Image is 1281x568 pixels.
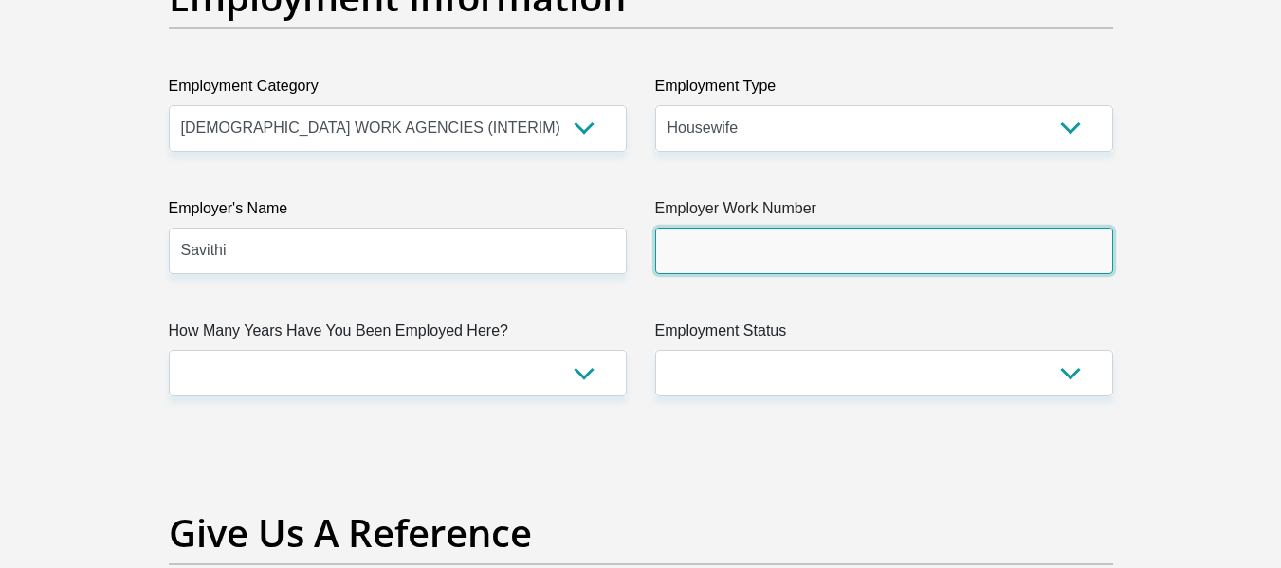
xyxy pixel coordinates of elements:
h2: Give Us A Reference [169,510,1113,556]
label: How Many Years Have You Been Employed Here? [169,320,627,350]
label: Employment Status [655,320,1113,350]
label: Employer Work Number [655,197,1113,228]
label: Employment Category [169,75,627,105]
label: Employment Type [655,75,1113,105]
label: Employer's Name [169,197,627,228]
input: Employer's Name [169,228,627,274]
input: Employer Work Number [655,228,1113,274]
